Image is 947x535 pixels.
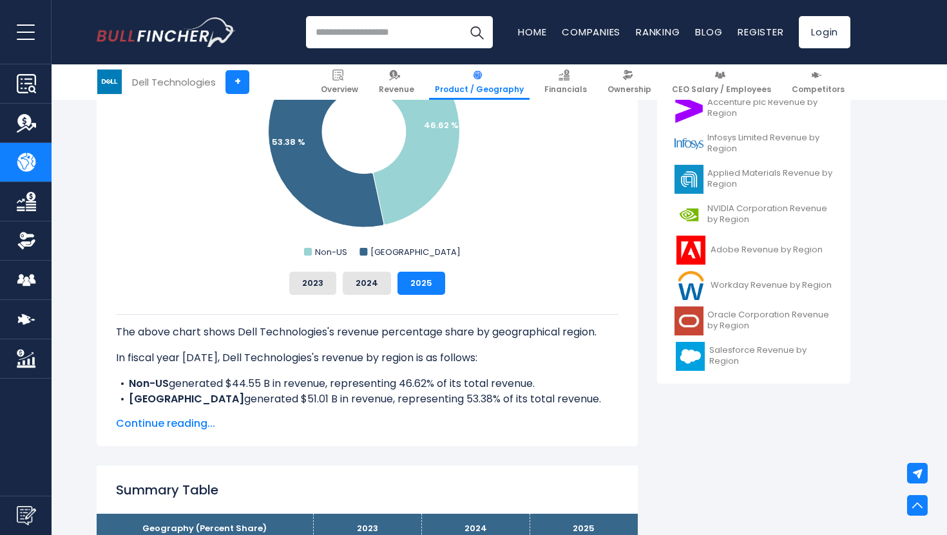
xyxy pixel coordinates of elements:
[607,84,651,95] span: Ownership
[667,339,841,374] a: Salesforce Revenue by Region
[667,162,841,197] a: Applied Materials Revenue by Region
[518,25,546,39] a: Home
[667,91,841,126] a: Accenture plc Revenue by Region
[370,246,461,258] text: [GEOGRAPHIC_DATA]
[289,272,336,295] button: 2023
[97,70,122,94] img: DELL logo
[116,416,618,431] span: Continue reading...
[674,271,707,300] img: WDAY logo
[674,94,703,123] img: ACN logo
[225,70,249,94] a: +
[602,64,657,100] a: Ownership
[674,165,703,194] img: AMAT logo
[461,16,493,48] button: Search
[674,129,703,158] img: INFY logo
[666,64,777,100] a: CEO Salary / Employees
[695,25,722,39] a: Blog
[97,17,236,47] img: Bullfincher logo
[424,119,459,131] text: 46.62 %
[17,231,36,250] img: Ownership
[711,280,832,291] span: Workday Revenue by Region
[667,232,841,268] a: Adobe Revenue by Region
[116,480,618,500] h2: Summary Table
[272,136,305,148] text: 53.38 %
[343,272,391,295] button: 2024
[674,342,705,371] img: CRM logo
[116,391,618,407] li: generated $51.01 B in revenue, representing 53.38% of its total revenue.
[672,84,771,95] span: CEO Salary / Employees
[97,17,235,47] a: Go to homepage
[116,314,618,484] div: The for Dell Technologies is the [GEOGRAPHIC_DATA], which represents 53.38% of its total revenue....
[132,75,216,89] div: Dell Technologies
[544,84,587,95] span: Financials
[707,97,833,119] span: Accenture plc Revenue by Region
[667,197,841,232] a: NVIDIA Corporation Revenue by Region
[674,200,703,229] img: NVDA logo
[116,376,618,391] li: generated $44.55 B in revenue, representing 46.62% of its total revenue.
[429,64,530,100] a: Product / Geography
[116,4,618,261] svg: Dell Technologies's Revenue Share by Region
[709,345,833,367] span: Salesforce Revenue by Region
[321,84,358,95] span: Overview
[799,16,850,48] a: Login
[562,25,620,39] a: Companies
[116,324,618,340] p: The above chart shows Dell Technologies's revenue percentage share by geographical region.
[397,272,445,295] button: 2025
[315,246,347,258] text: Non-US
[707,310,833,332] span: Oracle Corporation Revenue by Region
[379,84,414,95] span: Revenue
[711,245,823,256] span: Adobe Revenue by Region
[674,236,707,265] img: ADBE logo
[707,168,833,190] span: Applied Materials Revenue by Region
[707,133,833,155] span: Infosys Limited Revenue by Region
[539,64,593,100] a: Financials
[636,25,680,39] a: Ranking
[315,64,364,100] a: Overview
[667,268,841,303] a: Workday Revenue by Region
[129,376,169,391] b: Non-US
[667,303,841,339] a: Oracle Corporation Revenue by Region
[792,84,845,95] span: Competitors
[707,203,833,225] span: NVIDIA Corporation Revenue by Region
[667,126,841,162] a: Infosys Limited Revenue by Region
[738,25,783,39] a: Register
[373,64,420,100] a: Revenue
[116,350,618,366] p: In fiscal year [DATE], Dell Technologies's revenue by region is as follows:
[786,64,850,100] a: Competitors
[435,84,524,95] span: Product / Geography
[674,306,703,335] img: ORCL logo
[129,391,244,406] b: [GEOGRAPHIC_DATA]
